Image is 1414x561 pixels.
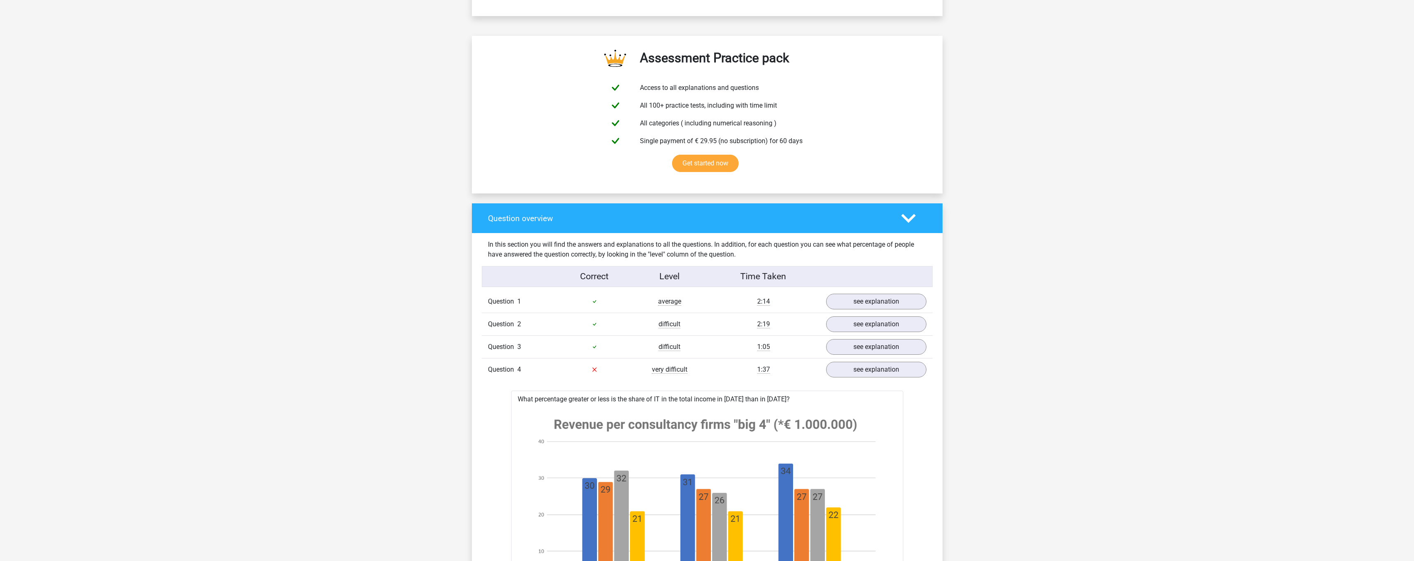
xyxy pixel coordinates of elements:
span: 1:37 [757,365,770,374]
span: 1 [517,297,521,305]
div: In this section you will find the answers and explanations to all the questions. In addition, for... [482,240,933,259]
span: 2:14 [757,297,770,306]
span: 1:05 [757,343,770,351]
div: Time Taken [707,270,820,283]
div: Level [632,270,707,283]
span: Question [488,319,517,329]
a: see explanation [826,294,926,309]
span: difficult [658,320,680,328]
span: very difficult [652,365,687,374]
div: Correct [557,270,632,283]
a: see explanation [826,339,926,355]
span: 4 [517,365,521,373]
span: Question [488,297,517,306]
a: Get started now [672,155,739,172]
span: average [658,297,681,306]
span: 3 [517,343,521,351]
span: Question [488,365,517,375]
span: Question [488,342,517,352]
a: see explanation [826,316,926,332]
span: 2 [517,320,521,328]
h4: Question overview [488,214,889,223]
a: see explanation [826,362,926,377]
span: difficult [658,343,680,351]
span: 2:19 [757,320,770,328]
